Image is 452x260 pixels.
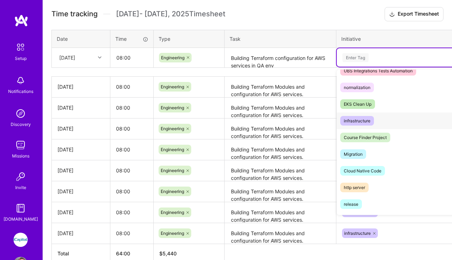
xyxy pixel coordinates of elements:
[159,250,177,256] span: $ 5,440
[161,147,184,152] span: Engineering
[115,35,148,43] div: Time
[57,167,104,174] div: [DATE]
[12,152,29,160] div: Missions
[57,125,104,132] div: [DATE]
[110,140,153,159] input: HH:MM
[161,189,184,194] span: Engineering
[161,55,184,60] span: Engineering
[13,233,28,247] img: iCapital: Building an Alternative Investment Marketplace
[12,233,29,247] a: iCapital: Building an Alternative Investment Marketplace
[344,117,370,125] div: infrastructure
[344,167,381,175] div: Cloud Native Code
[161,168,184,173] span: Engineering
[344,84,370,91] div: normalization
[225,30,336,48] th: Task
[15,55,27,62] div: Setup
[8,88,33,95] div: Notifications
[344,184,365,191] div: http server
[110,182,153,201] input: HH:MM
[225,203,335,222] textarea: Building Terraform Modules and configuration for AWS services.
[110,77,153,96] input: HH:MM
[57,188,104,195] div: [DATE]
[154,30,225,48] th: Type
[161,210,184,215] span: Engineering
[15,184,26,191] div: Invite
[13,201,28,215] img: guide book
[98,56,101,59] i: icon Chevron
[225,119,335,139] textarea: Building Terraform Modules and configuration for AWS services.
[57,229,104,237] div: [DATE]
[225,77,335,97] textarea: Building Terraform Modules and configuration for AWS services.
[344,200,358,208] div: release
[110,203,153,222] input: HH:MM
[344,231,371,236] span: infrastructure
[385,7,443,21] button: Export Timesheet
[57,83,104,90] div: [DATE]
[57,209,104,216] div: [DATE]
[344,134,387,141] div: Course Finder Project
[52,30,110,48] th: Date
[13,138,28,152] img: teamwork
[225,182,335,201] textarea: Building Terraform Modules and configuration for AWS services.
[110,224,153,243] input: HH:MM
[161,126,184,131] span: Engineering
[344,100,371,108] div: EKS Clean Up
[116,10,225,18] span: [DATE] - [DATE] , 2025 Timesheet
[57,104,104,111] div: [DATE]
[4,215,38,223] div: [DOMAIN_NAME]
[13,73,28,88] img: bell
[110,119,153,138] input: HH:MM
[344,150,363,158] div: Migration
[161,84,184,89] span: Engineering
[110,161,153,180] input: HH:MM
[225,161,335,181] textarea: Building Terraform Modules and configuration for AWS services.
[14,14,28,27] img: logo
[389,11,395,18] i: icon Download
[344,67,413,74] div: UBS Integrations Tests Automation
[111,48,153,67] input: HH:MM
[110,98,153,117] input: HH:MM
[225,140,335,160] textarea: Building Terraform Modules and configuration for AWS services.
[13,40,28,55] img: setup
[225,224,335,243] textarea: Building Terraform Modules and configuration for AWS services.
[57,146,104,153] div: [DATE]
[225,98,335,118] textarea: Building Terraform Modules and configuration for AWS services.
[13,106,28,121] img: discovery
[11,121,31,128] div: Discovery
[225,49,335,67] textarea: Building Terraform configuration for AWS services in QA env
[161,231,184,236] span: Engineering
[59,54,75,61] div: [DATE]
[51,10,98,18] span: Time tracking
[13,170,28,184] img: Invite
[342,52,369,63] div: Enter Tag
[161,105,184,110] span: Engineering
